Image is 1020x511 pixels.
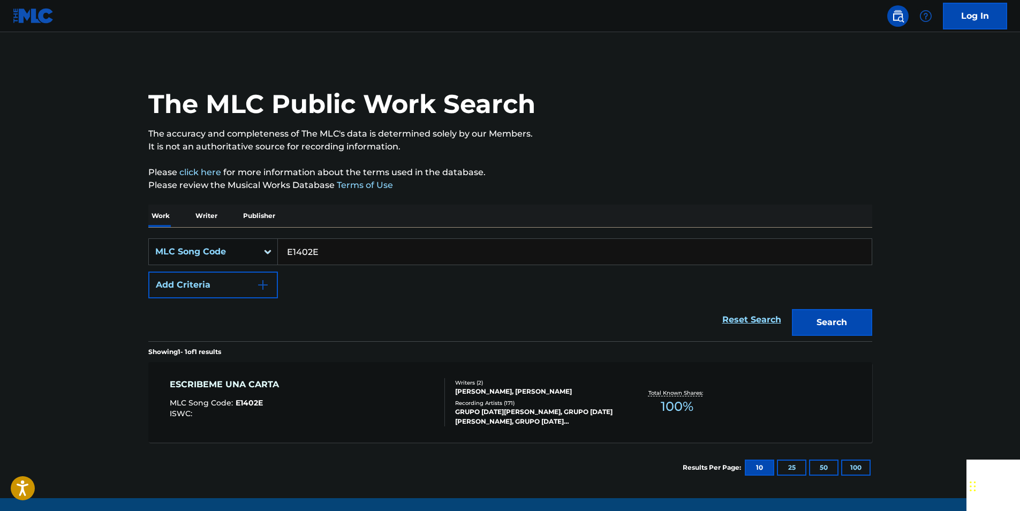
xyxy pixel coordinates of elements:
[148,272,278,298] button: Add Criteria
[170,398,236,408] span: MLC Song Code :
[170,409,195,418] span: ISWC :
[919,10,932,22] img: help
[256,279,269,291] img: 9d2ae6d4665cec9f34b9.svg
[148,347,221,357] p: Showing 1 - 1 of 1 results
[792,309,872,336] button: Search
[148,362,872,442] a: ESCRIBEME UNA CARTAMLC Song Code:E1402EISWC:Writers (2)[PERSON_NAME], [PERSON_NAME]Recording Arti...
[240,205,278,227] p: Publisher
[970,470,976,502] div: Drag
[148,166,872,179] p: Please for more information about the terms used in the database.
[192,205,221,227] p: Writer
[148,205,173,227] p: Work
[148,127,872,140] p: The accuracy and completeness of The MLC's data is determined solely by our Members.
[148,88,535,120] h1: The MLC Public Work Search
[777,460,806,476] button: 25
[683,463,744,472] p: Results Per Page:
[891,10,904,22] img: search
[236,398,263,408] span: E1402E
[841,460,871,476] button: 100
[155,245,252,258] div: MLC Song Code
[745,460,774,476] button: 10
[887,5,909,27] a: Public Search
[179,167,221,177] a: click here
[148,140,872,153] p: It is not an authoritative source for recording information.
[455,399,617,407] div: Recording Artists ( 171 )
[335,180,393,190] a: Terms of Use
[13,8,54,24] img: MLC Logo
[455,407,617,426] div: GRUPO [DATE][PERSON_NAME], GRUPO [DATE][PERSON_NAME], GRUPO [DATE][PERSON_NAME], GRUPO [DATE][PER...
[661,397,693,416] span: 100 %
[717,308,787,332] a: Reset Search
[455,379,617,387] div: Writers ( 2 )
[809,460,838,476] button: 50
[148,179,872,192] p: Please review the Musical Works Database
[648,389,706,397] p: Total Known Shares:
[148,238,872,341] form: Search Form
[170,378,284,391] div: ESCRIBEME UNA CARTA
[455,387,617,396] div: [PERSON_NAME], [PERSON_NAME]
[915,5,936,27] div: Help
[943,3,1007,29] a: Log In
[966,460,1020,511] iframe: Chat Widget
